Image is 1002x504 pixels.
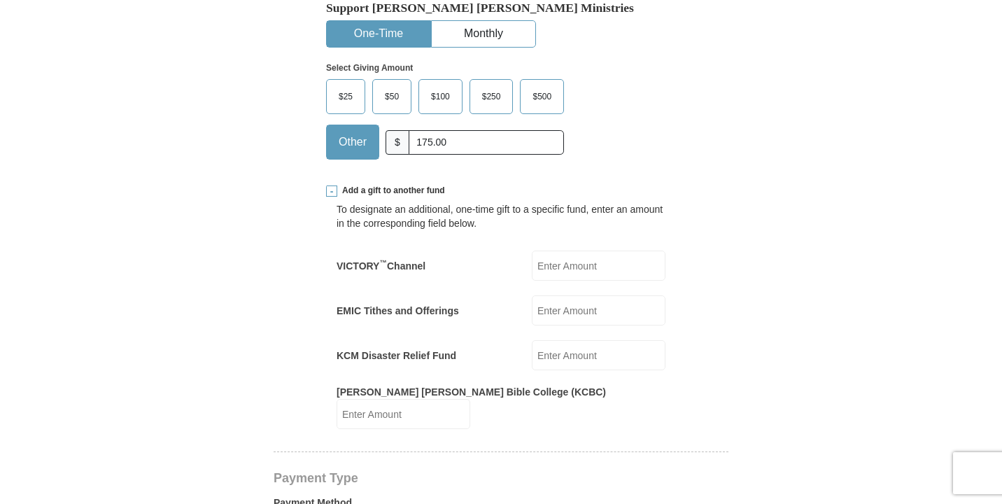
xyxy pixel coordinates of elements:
label: VICTORY Channel [337,259,425,273]
span: $25 [332,86,360,107]
span: $100 [424,86,457,107]
button: Monthly [432,21,535,47]
label: [PERSON_NAME] [PERSON_NAME] Bible College (KCBC) [337,385,606,399]
input: Other Amount [409,130,564,155]
input: Enter Amount [532,251,665,281]
input: Enter Amount [532,340,665,370]
input: Enter Amount [337,399,470,429]
span: $50 [378,86,406,107]
span: Other [332,132,374,153]
h5: Support [PERSON_NAME] [PERSON_NAME] Ministries [326,1,676,15]
span: $250 [475,86,508,107]
sup: ™ [379,258,387,267]
span: $500 [525,86,558,107]
label: EMIC Tithes and Offerings [337,304,459,318]
span: $ [386,130,409,155]
span: Add a gift to another fund [337,185,445,197]
div: To designate an additional, one-time gift to a specific fund, enter an amount in the correspondin... [337,202,665,230]
button: One-Time [327,21,430,47]
label: KCM Disaster Relief Fund [337,349,456,363]
strong: Select Giving Amount [326,63,413,73]
h4: Payment Type [274,472,728,484]
input: Enter Amount [532,295,665,325]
